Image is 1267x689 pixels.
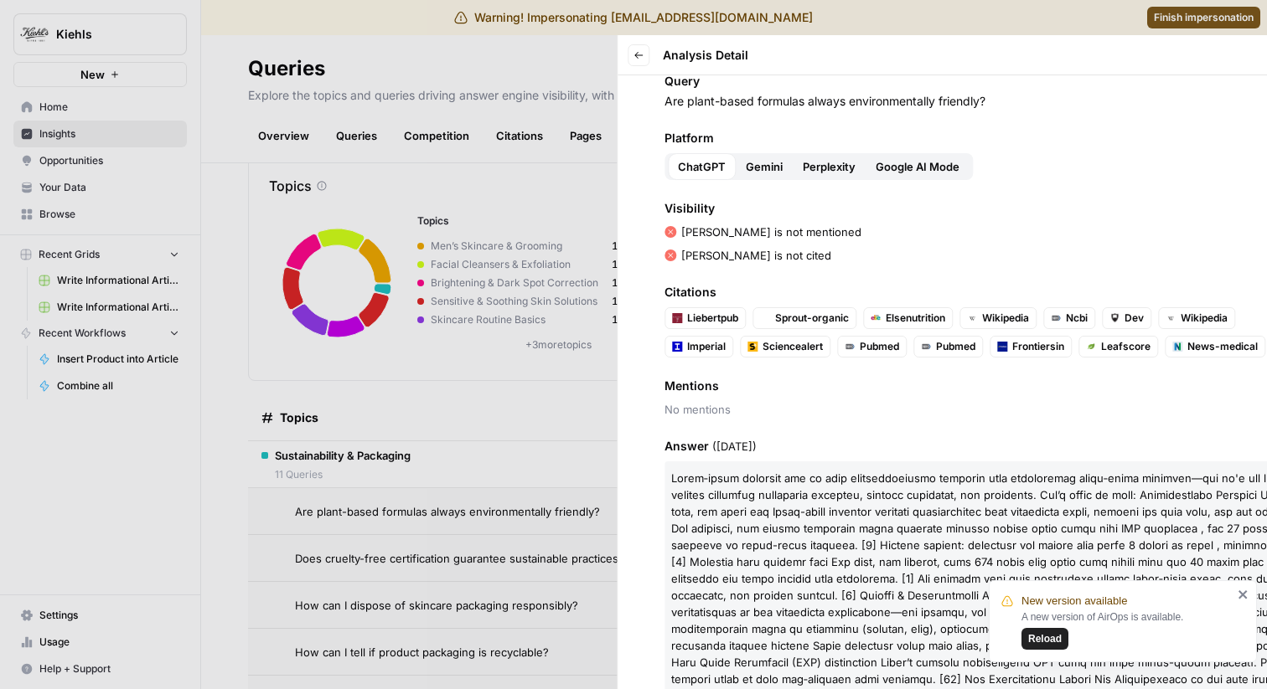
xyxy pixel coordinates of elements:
[1165,336,1265,357] a: News-medical
[793,153,866,180] button: Perplexity
[1021,628,1068,650] button: Reload
[860,339,899,354] span: Pubmed
[19,19,49,49] img: Kiehls Logo
[31,346,187,373] a: Insert Product into Article
[1147,7,1260,28] a: Finish impersonation
[295,644,549,661] span: How can I tell if product packaging is recyclable?
[663,47,748,64] span: Analysis Detail
[57,300,179,315] span: Write Informational Article
[990,336,1072,357] a: Frontiersin
[747,342,758,352] img: 824mbbnzy2rluejo0wz4mx6c6xo7
[763,339,823,354] span: Sciencealert
[13,147,187,174] a: Opportunities
[13,321,187,346] button: Recent Workflows
[1158,307,1235,329] a: Wikipedia
[672,342,682,352] img: 6d5ndbv3rvvvfsy642qxnm148xxm
[612,239,635,254] span: 16%
[13,174,187,201] a: Your Data
[687,311,738,326] span: Liebertpub
[1102,307,1151,329] a: Dev
[39,608,179,623] span: Settings
[876,158,959,175] span: Google AI Mode
[1187,339,1258,354] span: News-medical
[740,336,830,357] a: Sciencealert
[678,158,726,175] span: ChatGPT
[39,126,179,141] span: Insights
[681,224,861,240] p: [PERSON_NAME] is not mentioned
[248,122,319,149] a: Overview
[672,313,682,323] img: nbrj0cdarzvsz4a7jgn8mv1xnqx2
[845,342,855,352] img: v15goo7fhw5ftd1t9zge3wsew6cm
[866,153,970,180] button: Google AI Mode
[612,312,635,327] span: 13%
[665,307,746,329] a: Liebertpub
[13,602,187,629] a: Settings
[39,100,179,115] span: Home
[275,467,411,482] span: 11 Queries
[31,373,187,399] a: Combine all
[1021,609,1233,650] div: A new version of AirOps is available.
[424,294,612,309] span: Sensitive & Soothing Skin Solutions
[982,311,1029,326] span: Wikipedia
[295,550,624,567] span: Does cruelty-free certification guarantee sustainable practices?
[936,339,975,354] span: Pubmed
[13,94,187,121] a: Home
[712,440,757,453] span: ( [DATE] )
[269,176,312,196] p: Topics
[752,307,856,329] a: Sprout-organic
[1238,588,1249,601] button: close
[1086,342,1096,352] img: wq7cql0vf1z564nnkdm9y0kjhbr9
[39,635,179,650] span: Usage
[31,267,187,294] a: Write Informational Article
[417,213,699,229] h3: Topics
[295,503,600,520] span: Are plant-based formulas always environmentally friendly?
[746,158,783,175] span: Gemini
[1154,10,1254,25] span: Finish impersonation
[39,661,179,676] span: Help + Support
[871,313,881,323] img: xsvdhfkif1cdcuzg247uyu5ugp1c
[1078,336,1158,357] a: Leafscore
[612,257,635,272] span: 15%
[863,307,953,329] a: Elsenutrition
[775,311,849,326] span: Sprout-organic
[295,597,578,614] span: How can I dispose of skincare packaging responsibly?
[665,336,733,357] a: Imperial
[736,153,793,180] button: Gemini
[837,336,907,357] a: Pubmed
[275,447,411,464] span: Sustainability & Packaging
[80,66,105,83] span: New
[1172,342,1182,352] img: o1dec2g5e6yg9nu2keza6ia28os8
[13,242,187,267] button: Recent Grids
[13,201,187,228] a: Browse
[959,307,1037,329] a: Wikipedia
[13,656,187,682] button: Help + Support
[1109,313,1120,323] img: gj08k7zslwzicmiqr0rvrpkc77o7
[803,158,856,175] span: Perplexity
[57,273,179,288] span: Write Informational Article
[13,13,187,55] button: Workspace: Kiehls
[1051,313,1061,323] img: cxfx1oka91spvduxdacf0899seoi
[31,294,187,321] a: Write Informational Article
[1181,311,1228,326] span: Wikipedia
[39,247,100,262] span: Recent Grids
[13,62,187,87] button: New
[57,378,179,393] span: Combine all
[997,342,1007,352] img: vbe41knj1m445ogkq8zdlwqvba2w
[39,207,179,222] span: Browse
[681,247,831,264] p: [PERSON_NAME] is not cited
[967,313,977,323] img: vm3p9xuvjyp37igu3cuc8ys7u6zv
[760,313,770,323] img: 5g64z2tif0wpy75mf64f08o7mmbp
[248,55,325,82] div: Queries
[417,337,699,352] p: + 3 more topics
[394,122,479,149] a: Competition
[13,121,187,147] a: Insights
[56,26,158,43] span: Kiehls
[612,275,635,291] span: 14%
[886,311,945,326] span: Elsenutrition
[39,326,126,341] span: Recent Workflows
[1125,311,1144,326] span: Dev
[486,122,553,149] a: Citations
[1021,593,1127,609] span: New version available
[1043,307,1095,329] a: Ncbi
[687,339,726,354] span: Imperial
